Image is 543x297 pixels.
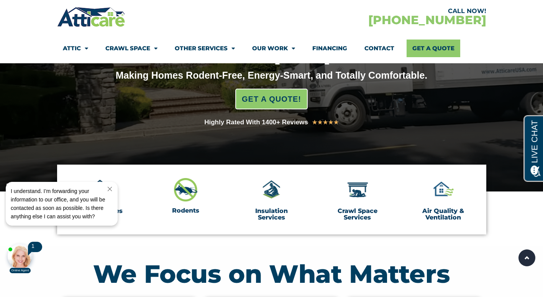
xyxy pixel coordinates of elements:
a: Air Quality & Ventilation [422,207,464,221]
h1: Professional Attic & Crawl Space Services [21,21,522,66]
i: ★ [312,117,317,127]
a: Rodents [172,207,199,214]
h2: We Focus on What Matters [61,261,482,286]
a: Insulation Services [255,207,288,221]
div: Making Homes Rodent-Free, Energy-Smart, and Totally Comfortable. [101,69,442,81]
div: 5/5 [312,117,339,127]
div: Highly Rated With 1400+ Reviews [204,117,308,128]
a: Attic [63,40,88,57]
i: ★ [323,117,328,127]
nav: Menu [63,40,481,57]
div: CALL NOW! [272,8,486,14]
i: ★ [317,117,323,127]
i: ★ [333,117,339,127]
iframe: Chat Invitation [4,180,126,274]
div: Since [DATE] [21,47,522,66]
span: Opens a chat window [19,6,62,16]
a: Contact [364,40,394,57]
a: Crawl Space [105,40,157,57]
a: GET A QUOTE! [235,89,308,109]
a: Our Work [252,40,295,57]
a: Financing [312,40,347,57]
a: Crawl Space Services [338,207,377,221]
a: Other Services [175,40,235,57]
i: ★ [328,117,333,127]
span: GET A QUOTE! [242,91,301,107]
a: Get A Quote [407,40,460,57]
